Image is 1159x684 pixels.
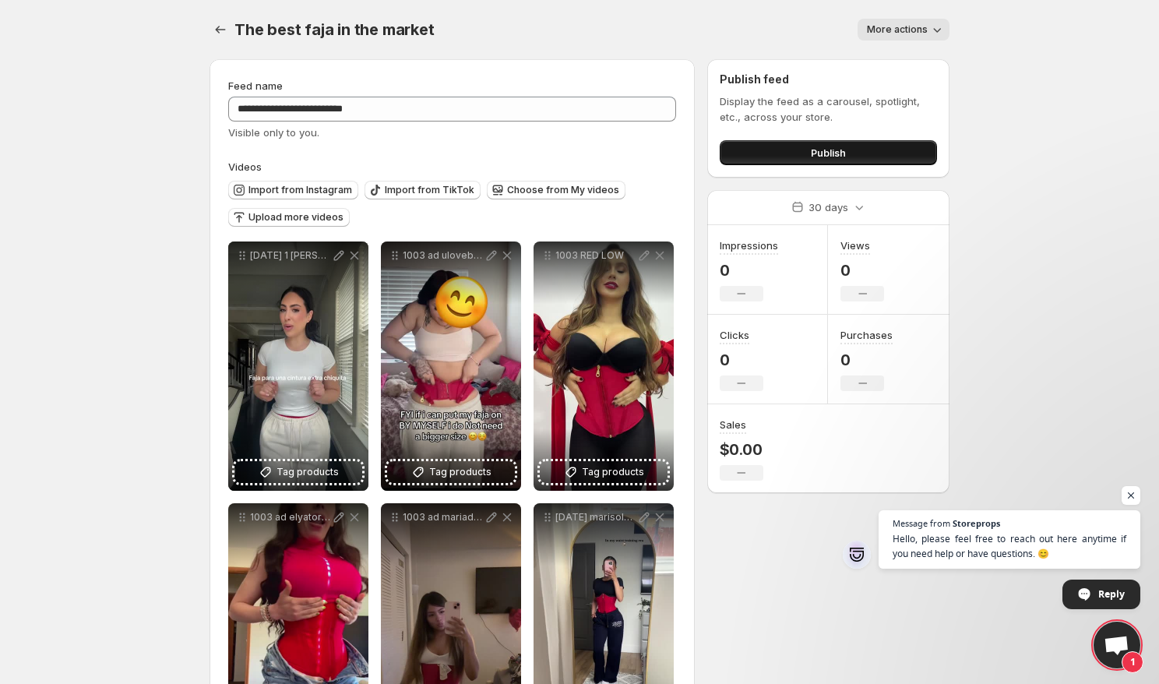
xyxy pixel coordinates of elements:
span: Reply [1098,580,1125,608]
span: The best faja in the market [234,20,435,39]
p: 0 [720,351,763,369]
button: Publish [720,140,937,165]
p: [DATE] marisol_lozanoo [555,511,636,524]
button: Tag products [540,461,668,483]
span: Message from [893,519,950,527]
span: Videos [228,160,262,173]
span: Tag products [277,464,339,480]
span: Choose from My videos [507,184,619,196]
p: 0 [840,261,884,280]
span: Storeprops [953,519,1000,527]
span: Import from TikTok [385,184,474,196]
p: Display the feed as a carousel, spotlight, etc., across your store. [720,93,937,125]
div: [DATE] 1 [PERSON_NAME]Tag products [228,242,368,491]
button: Tag products [387,461,515,483]
span: Import from Instagram [248,184,352,196]
button: Settings [210,19,231,41]
span: More actions [867,23,928,36]
p: 30 days [808,199,848,215]
div: 1003 ad ulovebabyilisTag products [381,242,521,491]
button: Import from TikTok [365,181,481,199]
span: Publish [811,145,846,160]
p: 1003 ad elyatorres [250,511,331,524]
span: 1 [1122,651,1143,673]
p: [DATE] 1 [PERSON_NAME] [250,249,331,262]
p: $0.00 [720,440,763,459]
h3: Views [840,238,870,253]
span: Tag products [429,464,491,480]
p: 1003 ad mariadfwy [403,511,484,524]
div: 1003 RED LOWTag products [534,242,674,491]
span: Visible only to you. [228,126,319,139]
span: Feed name [228,79,283,92]
p: 0 [840,351,893,369]
span: Tag products [582,464,644,480]
p: 1003 RED LOW [555,249,636,262]
button: Upload more videos [228,208,350,227]
span: Hello, please feel free to reach out here anytime if you need help or have questions. 😊 [893,531,1126,561]
button: Tag products [234,461,362,483]
h3: Sales [720,417,746,432]
h3: Clicks [720,327,749,343]
h3: Impressions [720,238,778,253]
p: 1003 ad ulovebabyilis [403,249,484,262]
h3: Purchases [840,327,893,343]
button: Import from Instagram [228,181,358,199]
button: Choose from My videos [487,181,625,199]
a: Open chat [1094,622,1140,668]
span: Upload more videos [248,211,343,224]
h2: Publish feed [720,72,937,87]
button: More actions [858,19,949,41]
p: 0 [720,261,778,280]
